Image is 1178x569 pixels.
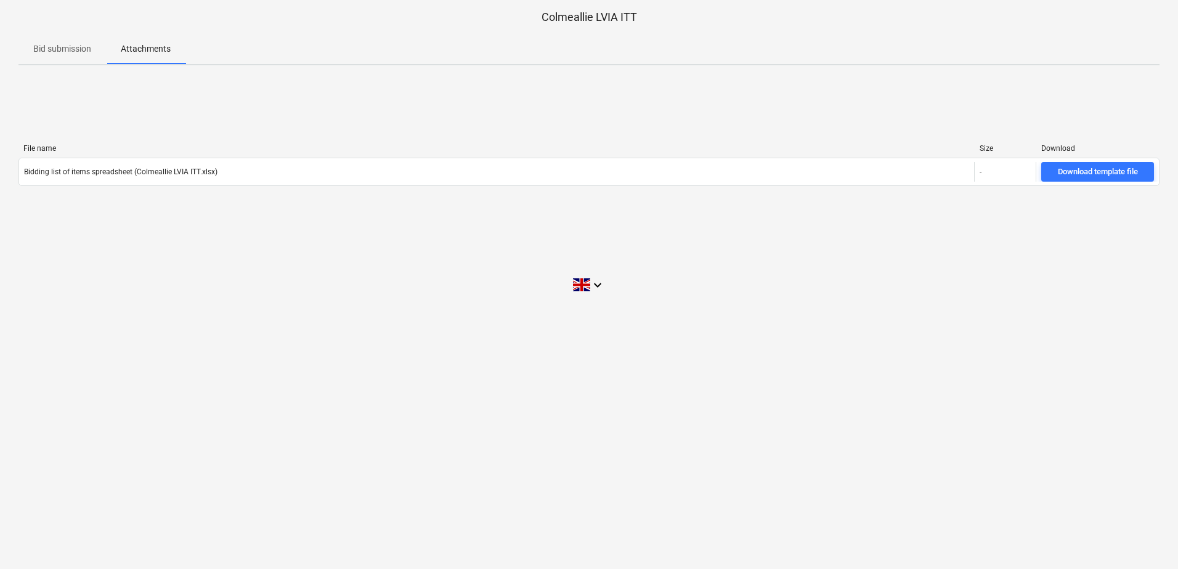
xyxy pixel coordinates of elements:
button: Download template file [1041,162,1154,182]
p: Bid submission [33,42,91,55]
div: Download [1041,144,1155,153]
p: Colmeallie LVIA ITT [18,10,1160,25]
div: Bidding list of items spreadsheet (Colmeallie LVIA ITT.xlsx) [24,167,217,176]
p: Attachments [121,42,171,55]
div: - [980,167,981,176]
i: keyboard_arrow_down [590,278,605,293]
div: File name [23,144,970,153]
div: Download template file [1058,165,1138,179]
div: Size [980,144,1031,153]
